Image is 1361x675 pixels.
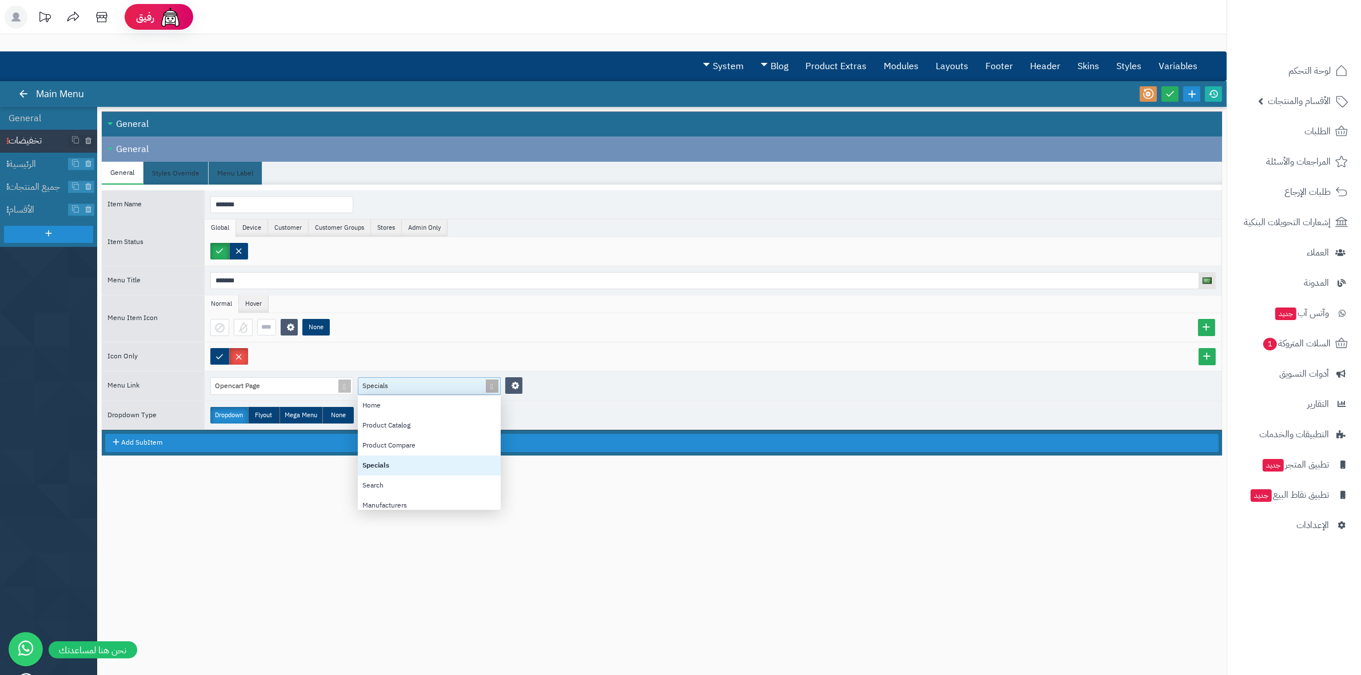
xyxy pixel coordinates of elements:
li: Menu Label [209,162,262,185]
span: تطبيق نقاط البيع [1250,487,1329,503]
div: General [102,137,1222,162]
a: System [695,52,752,81]
img: العربية [1203,277,1212,283]
a: المراجعات والأسئلة [1234,148,1354,175]
a: وآتس آبجديد [1234,299,1354,327]
li: Customer Groups [309,219,371,237]
label: Dropdown [210,407,248,424]
a: Styles [1108,52,1150,81]
span: Menu Link [107,380,139,390]
span: Opencart Page [215,381,260,391]
a: Layouts [927,52,977,81]
span: الطلبات [1304,123,1331,139]
span: جميع المنتجات [9,181,69,194]
a: Skins [1069,52,1108,81]
div: Manufacturers [358,496,501,516]
span: رفيق [136,10,154,24]
a: السلات المتروكة1 [1234,330,1354,357]
span: الأقسام [9,203,69,217]
a: Product Extras [797,52,875,81]
span: وآتس آب [1274,305,1329,321]
span: المدونة [1304,275,1329,291]
span: لوحة التحكم [1288,63,1331,79]
li: General [102,162,143,185]
label: None [302,319,330,335]
span: جديد [1251,489,1272,502]
span: الإعدادات [1296,517,1329,533]
a: تطبيق نقاط البيعجديد [1234,481,1354,509]
span: الأقسام والمنتجات [1268,93,1331,109]
li: Device [236,219,268,237]
a: Footer [977,52,1021,81]
a: تحديثات المنصة [30,6,59,31]
span: أدوات التسويق [1279,366,1329,382]
span: Icon Only [107,351,138,361]
a: العملاء [1234,239,1354,266]
a: Modules [875,52,927,81]
img: ai-face.png [159,6,182,29]
a: التقارير [1234,390,1354,418]
span: السلات المتروكة [1262,335,1331,352]
a: Blog [752,52,797,81]
span: Item Name [107,199,142,209]
a: لوحة التحكم [1234,57,1354,85]
span: 1 [1263,338,1277,350]
span: الرئيسية [9,158,69,171]
div: grid [358,396,501,510]
span: إشعارات التحويلات البنكية [1244,214,1331,230]
a: التطبيقات والخدمات [1234,421,1354,448]
li: Normal [205,295,239,313]
span: Specials [362,381,388,391]
span: Add SubItem [111,432,162,454]
div: Search [358,476,501,496]
span: Item Status [107,237,143,247]
a: تطبيق المتجرجديد [1234,451,1354,478]
span: جديد [1275,307,1296,320]
span: العملاء [1307,245,1329,261]
span: التقارير [1307,396,1329,412]
span: تخفيضات [9,134,69,147]
li: Hover [239,295,269,313]
div: Product Compare [358,436,501,456]
a: الإعدادات [1234,512,1354,539]
label: None [322,407,354,424]
a: أدوات التسويق [1234,360,1354,388]
label: Flyout [248,407,280,424]
a: الطلبات [1234,118,1354,145]
a: إشعارات التحويلات البنكية [1234,209,1354,236]
li: Stores [371,219,402,237]
li: Styles Override [143,162,209,185]
span: جديد [1263,459,1284,472]
span: Menu Item Icon [107,313,158,323]
span: تطبيق المتجر [1262,457,1329,473]
a: طلبات الإرجاع [1234,178,1354,206]
span: Dropdown Type [107,410,157,420]
div: General [102,112,1222,137]
div: Home [358,396,501,416]
a: Header [1021,52,1069,81]
span: التطبيقات والخدمات [1259,426,1329,442]
li: Customer [268,219,309,237]
a: المدونة [1234,269,1354,297]
span: طلبات الإرجاع [1284,184,1331,200]
li: Global [205,219,236,237]
span: Menu Title [107,275,141,285]
a: Variables [1150,52,1206,81]
li: Admin Only [402,219,448,237]
div: Specials [358,456,501,476]
span: المراجعات والأسئلة [1266,154,1331,170]
div: Product Catalog [358,416,501,436]
div: Main Menu [21,81,95,107]
label: Mega Menu [280,407,322,424]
